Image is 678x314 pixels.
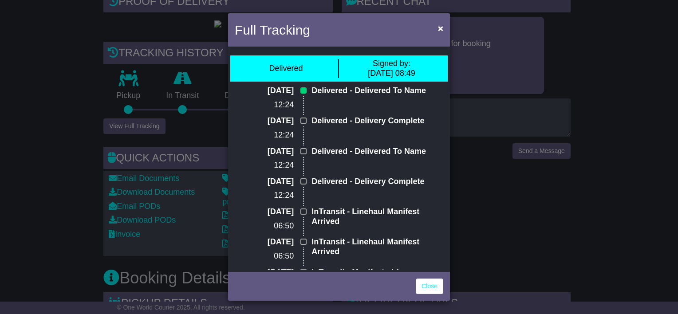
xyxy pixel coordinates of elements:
[248,86,294,96] p: [DATE]
[248,161,294,170] p: 12:24
[311,147,430,157] p: Delivered - Delivered To Name
[311,267,430,287] p: InTransit - Manifested for Linehaul
[311,177,430,187] p: Delivered - Delivery Complete
[248,177,294,187] p: [DATE]
[416,279,443,294] a: Close
[235,20,310,40] h4: Full Tracking
[434,19,448,37] button: Close
[248,267,294,277] p: [DATE]
[248,191,294,200] p: 12:24
[373,59,410,68] span: Signed by:
[248,116,294,126] p: [DATE]
[269,64,303,74] div: Delivered
[368,59,415,78] div: [DATE] 08:49
[311,207,430,226] p: InTransit - Linehaul Manifest Arrived
[248,221,294,231] p: 06:50
[438,23,443,33] span: ×
[248,207,294,217] p: [DATE]
[248,100,294,110] p: 12:24
[311,86,430,96] p: Delivered - Delivered To Name
[248,130,294,140] p: 12:24
[248,237,294,247] p: [DATE]
[311,116,430,126] p: Delivered - Delivery Complete
[248,147,294,157] p: [DATE]
[248,251,294,261] p: 06:50
[311,237,430,256] p: InTransit - Linehaul Manifest Arrived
